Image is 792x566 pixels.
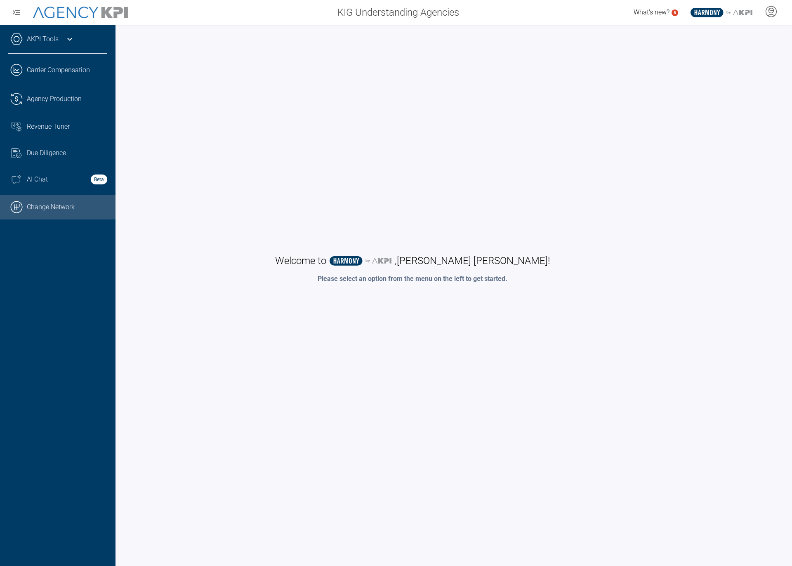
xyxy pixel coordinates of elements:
img: AgencyKPI [33,7,128,19]
div: Due Diligence [27,148,107,158]
a: 5 [672,9,678,16]
p: Please select an option from the menu on the left to get started. [318,274,507,284]
span: KIG Understanding Agencies [337,5,459,20]
div: Revenue Tuner [27,122,107,132]
h1: Welcome to , [PERSON_NAME] [PERSON_NAME] ! [275,254,550,267]
strong: Beta [91,175,107,184]
a: AKPI Tools [27,34,59,44]
text: 5 [674,10,676,15]
span: What's new? [634,8,669,16]
span: AI Chat [27,175,48,184]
